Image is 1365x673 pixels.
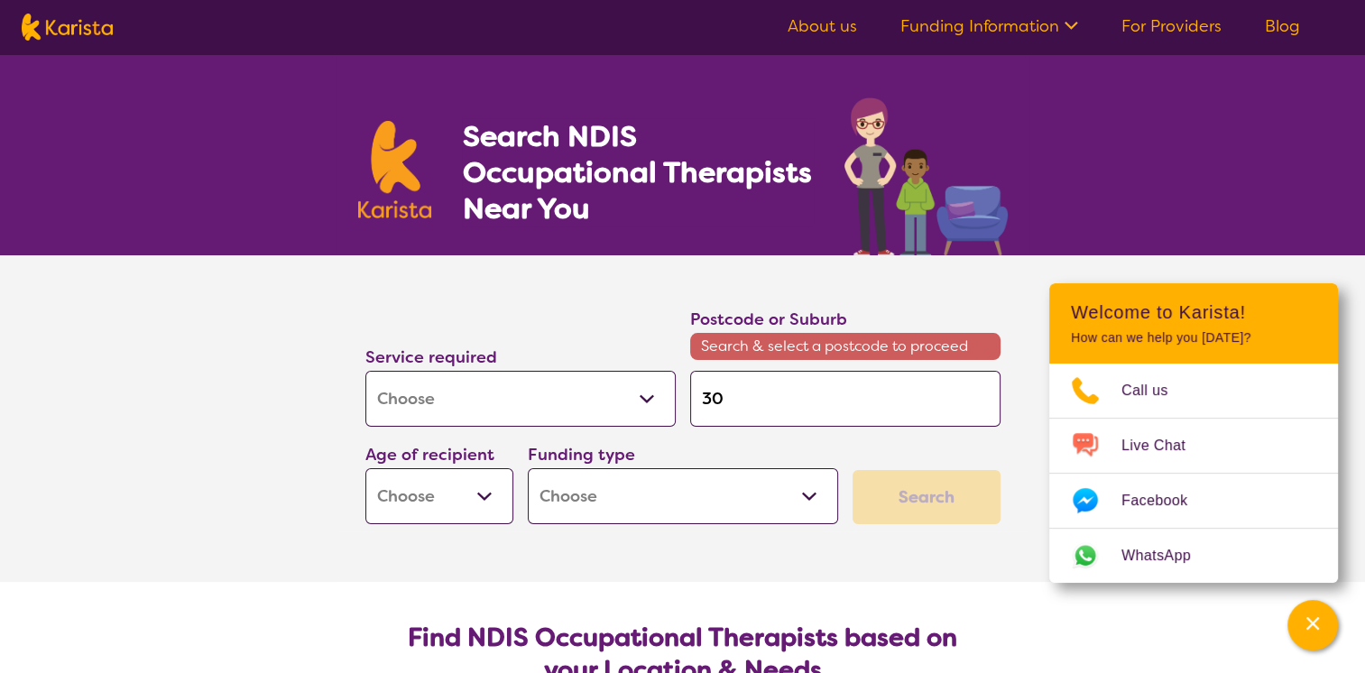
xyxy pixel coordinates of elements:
[1071,301,1316,323] h2: Welcome to Karista!
[690,371,1001,427] input: Type
[844,97,1008,255] img: occupational-therapy
[1121,377,1190,404] span: Call us
[1121,542,1213,569] span: WhatsApp
[1121,15,1222,37] a: For Providers
[1121,487,1209,514] span: Facebook
[462,118,813,226] h1: Search NDIS Occupational Therapists Near You
[365,346,497,368] label: Service required
[1049,364,1338,583] ul: Choose channel
[528,444,635,466] label: Funding type
[358,121,432,218] img: Karista logo
[1265,15,1300,37] a: Blog
[900,15,1078,37] a: Funding Information
[22,14,113,41] img: Karista logo
[1071,330,1316,346] p: How can we help you [DATE]?
[690,309,847,330] label: Postcode or Suburb
[1287,600,1338,650] button: Channel Menu
[1121,432,1207,459] span: Live Chat
[365,444,494,466] label: Age of recipient
[1049,529,1338,583] a: Web link opens in a new tab.
[690,333,1001,360] span: Search & select a postcode to proceed
[788,15,857,37] a: About us
[1049,283,1338,583] div: Channel Menu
